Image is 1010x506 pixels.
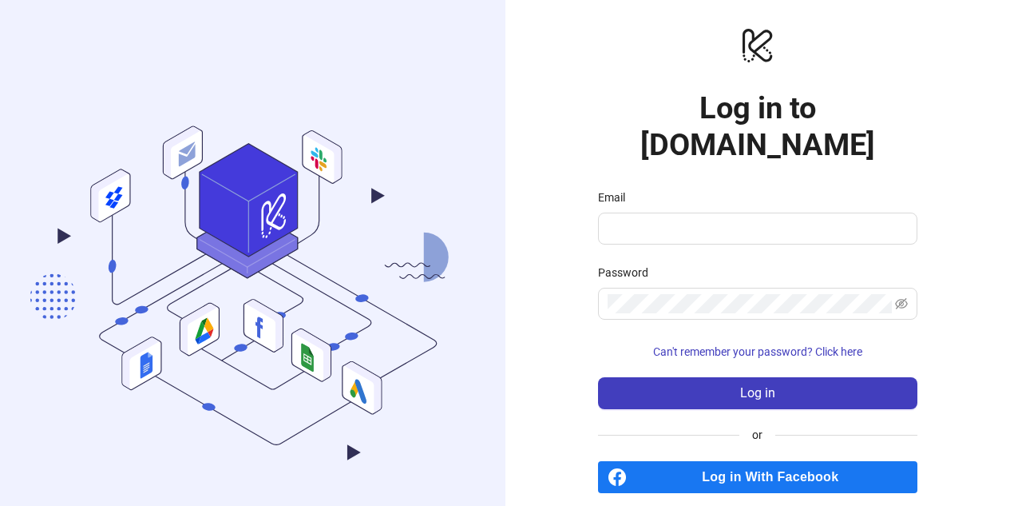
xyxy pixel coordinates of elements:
[608,219,905,238] input: Email
[598,345,917,358] a: Can't remember your password? Click here
[598,264,659,281] label: Password
[598,461,917,493] a: Log in With Facebook
[608,294,892,313] input: Password
[598,377,917,409] button: Log in
[598,339,917,365] button: Can't remember your password? Click here
[598,189,636,206] label: Email
[633,461,917,493] span: Log in With Facebook
[739,426,775,444] span: or
[653,345,862,358] span: Can't remember your password? Click here
[598,90,917,163] h1: Log in to [DOMAIN_NAME]
[740,386,775,400] span: Log in
[895,297,908,310] span: eye-invisible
